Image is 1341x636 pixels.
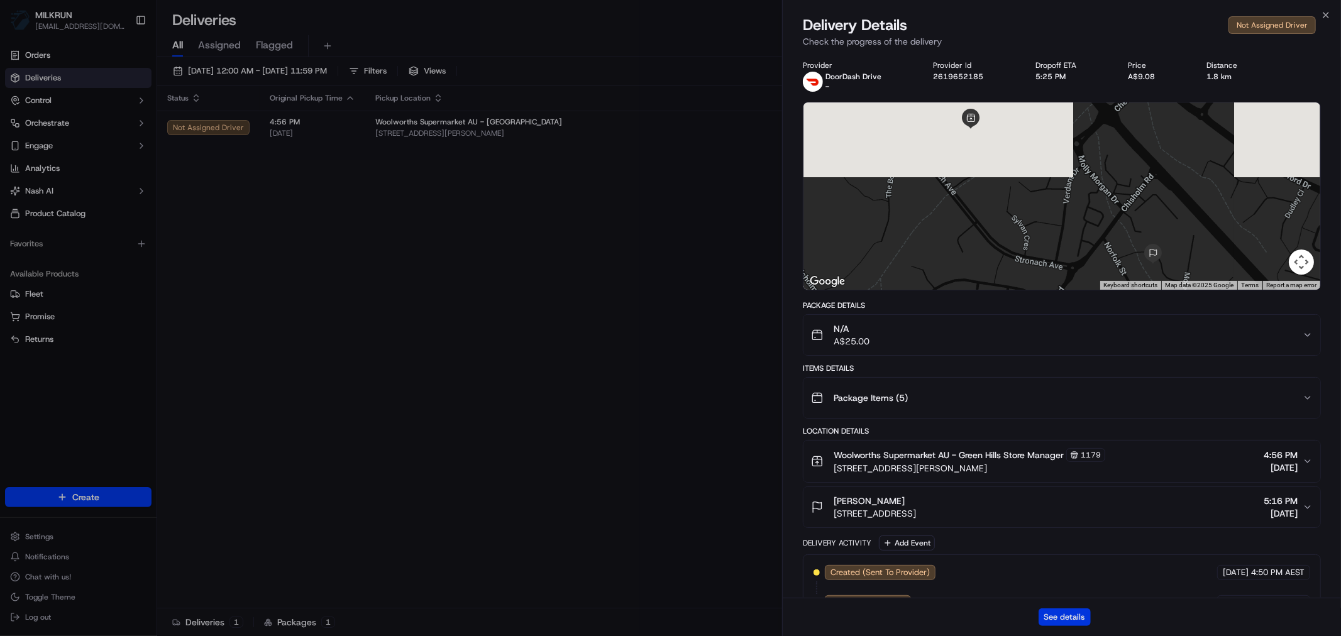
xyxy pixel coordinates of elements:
[803,487,1320,527] button: [PERSON_NAME][STREET_ADDRESS]5:16 PM[DATE]
[1264,507,1298,520] span: [DATE]
[834,449,1064,461] span: Woolworths Supermarket AU - Green Hills Store Manager
[803,363,1321,373] div: Items Details
[1128,60,1186,70] div: Price
[803,315,1320,355] button: N/AA$25.00
[831,597,905,608] span: Not Assigned Driver
[1103,281,1157,290] button: Keyboard shortcuts
[1128,72,1186,82] div: A$9.08
[1251,567,1305,578] span: 4:50 PM AEST
[1206,72,1269,82] div: 1.8 km
[1081,450,1101,460] span: 1179
[834,392,908,404] span: Package Items ( 5 )
[803,60,913,70] div: Provider
[803,72,823,92] img: doordash_logo_v2.png
[1165,282,1233,288] span: Map data ©2025 Google
[1223,597,1249,608] span: [DATE]
[1035,60,1108,70] div: Dropoff ETA
[1206,60,1269,70] div: Distance
[1223,567,1249,578] span: [DATE]
[1035,72,1108,82] div: 5:25 PM
[825,72,881,82] p: DoorDash Drive
[1289,249,1314,275] button: Map camera controls
[1264,461,1298,474] span: [DATE]
[807,273,848,290] a: Open this area in Google Maps (opens a new window)
[803,538,871,548] div: Delivery Activity
[831,567,930,578] span: Created (Sent To Provider)
[803,426,1321,436] div: Location Details
[1251,597,1305,608] span: 4:50 PM AEST
[1264,449,1298,461] span: 4:56 PM
[803,35,1321,48] p: Check the progress of the delivery
[803,15,907,35] span: Delivery Details
[807,273,848,290] img: Google
[803,300,1321,310] div: Package Details
[1241,282,1259,288] a: Terms (opens in new tab)
[934,72,984,82] button: 2619652185
[1039,608,1091,626] button: See details
[1264,495,1298,507] span: 5:16 PM
[834,495,905,507] span: [PERSON_NAME]
[803,441,1320,482] button: Woolworths Supermarket AU - Green Hills Store Manager1179[STREET_ADDRESS][PERSON_NAME]4:56 PM[DATE]
[834,507,916,520] span: [STREET_ADDRESS]
[834,462,1105,474] span: [STREET_ADDRESS][PERSON_NAME]
[803,378,1320,418] button: Package Items (5)
[879,535,935,551] button: Add Event
[825,82,829,92] span: -
[1266,282,1316,288] a: Report a map error
[834,335,869,348] span: A$25.00
[934,60,1015,70] div: Provider Id
[834,322,869,335] span: N/A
